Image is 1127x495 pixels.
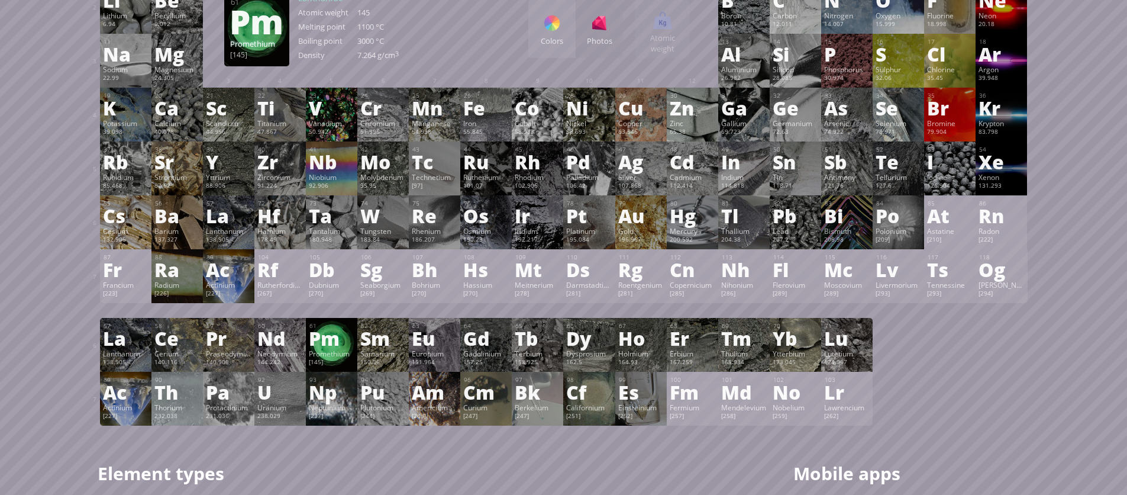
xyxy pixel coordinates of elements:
[206,253,251,261] div: 89
[566,172,612,182] div: Palladium
[566,226,612,236] div: Platinum
[619,146,664,153] div: 47
[670,253,715,261] div: 112
[876,172,921,182] div: Tellurium
[876,65,921,74] div: Sulphur
[876,146,921,153] div: 52
[463,98,509,117] div: Fe
[103,206,148,225] div: Cs
[876,98,921,117] div: Se
[515,172,560,182] div: Rhodium
[979,98,1024,117] div: Kr
[298,21,357,32] div: Melting point
[928,92,973,99] div: 35
[721,11,767,20] div: Boron
[309,206,354,225] div: Ta
[876,11,921,20] div: Oxygen
[463,236,509,245] div: 190.23
[721,236,767,245] div: 204.38
[154,44,200,63] div: Mg
[721,44,767,63] div: Al
[360,118,406,128] div: Chromium
[979,44,1024,63] div: Ar
[154,98,200,117] div: Ca
[876,152,921,171] div: Te
[515,200,560,207] div: 77
[876,20,921,30] div: 15.999
[618,206,664,225] div: Au
[155,146,200,153] div: 38
[360,152,406,171] div: Mo
[979,146,1024,153] div: 54
[103,172,148,182] div: Rubidium
[824,20,870,30] div: 14.007
[618,182,664,191] div: 107.868
[824,206,870,225] div: Bi
[773,74,818,83] div: 28.085
[412,236,457,245] div: 186.207
[206,92,251,99] div: 21
[979,20,1024,30] div: 20.18
[206,200,251,207] div: 57
[670,200,715,207] div: 80
[670,118,715,128] div: Zinc
[206,98,251,117] div: Sc
[670,98,715,117] div: Zn
[773,226,818,236] div: Lead
[979,65,1024,74] div: Argon
[412,92,457,99] div: 25
[927,65,973,74] div: Chlorine
[927,20,973,30] div: 18.998
[154,11,200,20] div: Beryllium
[412,98,457,117] div: Mn
[773,253,818,261] div: 114
[464,92,509,99] div: 26
[670,172,715,182] div: Cadmium
[670,128,715,137] div: 65.38
[721,98,767,117] div: Ga
[979,172,1024,182] div: Xenon
[670,152,715,171] div: Cd
[979,11,1024,20] div: Neon
[773,118,818,128] div: Germanium
[463,206,509,225] div: Os
[876,200,921,207] div: 84
[515,98,560,117] div: Co
[463,118,509,128] div: Iron
[824,236,870,245] div: 208.98
[257,236,303,245] div: 178.49
[395,50,399,58] sup: 3
[463,182,509,191] div: 101.07
[515,92,560,99] div: 27
[670,182,715,191] div: 112.414
[154,128,200,137] div: 40.078
[230,12,283,31] div: Pm
[258,253,303,261] div: 104
[824,74,870,83] div: 30.974
[567,253,612,261] div: 110
[103,65,148,74] div: Sodium
[721,226,767,236] div: Thallium
[154,226,200,236] div: Barium
[361,253,406,261] div: 106
[979,236,1024,245] div: [222]
[412,128,457,137] div: 54.938
[103,152,148,171] div: Rb
[463,128,509,137] div: 55.845
[618,128,664,137] div: 63.546
[103,44,148,63] div: Na
[773,128,818,137] div: 72.63
[412,200,457,207] div: 75
[154,20,200,30] div: 9.012
[154,152,200,171] div: Sr
[463,172,509,182] div: Ruthenium
[154,206,200,225] div: Ba
[876,44,921,63] div: S
[721,20,767,30] div: 10.81
[357,36,416,46] div: 3000 °C
[206,236,251,245] div: 138.905
[566,206,612,225] div: Pt
[773,152,818,171] div: Sn
[155,253,200,261] div: 88
[619,92,664,99] div: 29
